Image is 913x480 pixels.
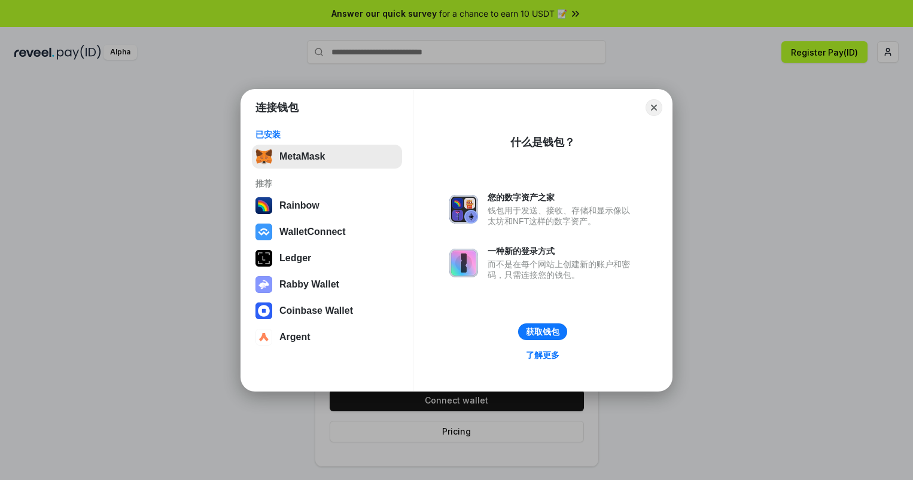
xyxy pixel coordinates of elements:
div: Ledger [279,253,311,264]
div: WalletConnect [279,227,346,237]
div: MetaMask [279,151,325,162]
div: 推荐 [255,178,398,189]
button: Rabby Wallet [252,273,402,296]
img: svg+xml,%3Csvg%20xmlns%3D%22http%3A%2F%2Fwww.w3.org%2F2000%2Fsvg%22%20fill%3D%22none%22%20viewBox... [449,195,478,224]
a: 了解更多 [519,347,567,363]
button: Coinbase Wallet [252,299,402,323]
div: 钱包用于发送、接收、存储和显示像以太坊和NFT这样的数字资产。 [488,205,636,227]
div: 已安装 [255,129,398,140]
button: 获取钱包 [518,323,567,340]
button: Argent [252,325,402,349]
button: Ledger [252,246,402,270]
img: svg+xml,%3Csvg%20xmlns%3D%22http%3A%2F%2Fwww.w3.org%2F2000%2Fsvg%22%20fill%3D%22none%22%20viewBox... [449,249,478,277]
img: svg+xml,%3Csvg%20xmlns%3D%22http%3A%2F%2Fwww.w3.org%2F2000%2Fsvg%22%20fill%3D%22none%22%20viewBox... [255,276,272,293]
div: Argent [279,332,311,343]
button: Close [646,99,662,116]
button: WalletConnect [252,220,402,244]
img: svg+xml,%3Csvg%20width%3D%2228%22%20height%3D%2228%22%20viewBox%3D%220%200%2028%2028%22%20fill%3D... [255,302,272,319]
div: 了解更多 [526,350,559,360]
div: Rainbow [279,200,319,211]
img: svg+xml,%3Csvg%20xmlns%3D%22http%3A%2F%2Fwww.w3.org%2F2000%2Fsvg%22%20width%3D%2228%22%20height%3... [255,250,272,267]
div: 而不是在每个网站上创建新的账户和密码，只需连接您的钱包。 [488,259,636,280]
img: svg+xml,%3Csvg%20width%3D%22120%22%20height%3D%22120%22%20viewBox%3D%220%200%20120%20120%22%20fil... [255,197,272,214]
div: 您的数字资产之家 [488,192,636,203]
div: Coinbase Wallet [279,305,353,316]
div: 什么是钱包？ [510,135,575,149]
div: 获取钱包 [526,326,559,337]
img: svg+xml,%3Csvg%20width%3D%2228%22%20height%3D%2228%22%20viewBox%3D%220%200%2028%2028%22%20fill%3D... [255,224,272,240]
div: 一种新的登录方式 [488,246,636,256]
button: MetaMask [252,145,402,169]
img: svg+xml,%3Csvg%20width%3D%2228%22%20height%3D%2228%22%20viewBox%3D%220%200%2028%2028%22%20fill%3D... [255,329,272,346]
button: Rainbow [252,194,402,218]
h1: 连接钱包 [255,100,299,115]
img: svg+xml,%3Csvg%20fill%3D%22none%22%20height%3D%2233%22%20viewBox%3D%220%200%2035%2033%22%20width%... [255,148,272,165]
div: Rabby Wallet [279,279,339,290]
